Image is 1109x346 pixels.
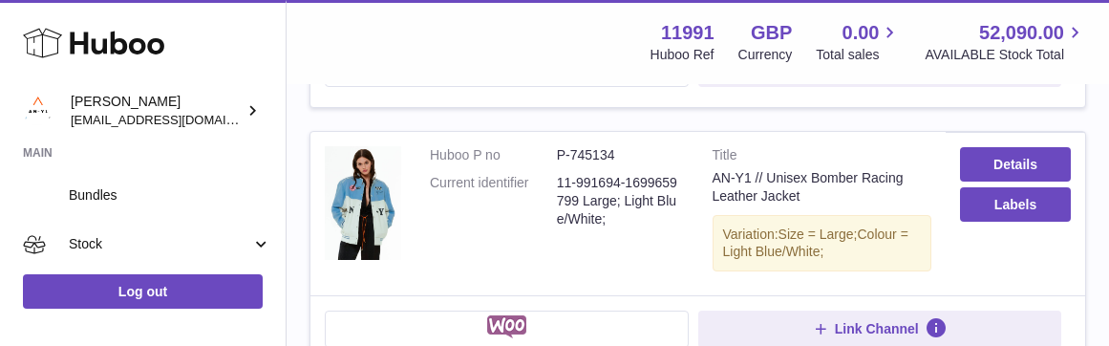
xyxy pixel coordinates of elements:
[751,20,792,46] strong: GBP
[69,235,251,253] span: Stock
[713,169,932,205] div: AN-Y1 // Unisex Bomber Racing Leather Jacket
[925,46,1086,64] span: AVAILABLE Stock Total
[650,46,714,64] div: Huboo Ref
[661,20,714,46] strong: 11991
[738,46,793,64] div: Currency
[23,97,52,125] img: info@an-y1.com
[557,146,684,164] dd: P-745134
[71,93,243,129] div: [PERSON_NAME]
[960,147,1071,182] a: Details
[842,20,880,46] span: 0.00
[816,20,901,64] a: 0.00 Total sales
[69,186,271,205] span: Bundles
[778,227,858,242] span: Size = Large;
[71,112,281,127] span: [EMAIL_ADDRESS][DOMAIN_NAME]
[487,315,526,338] img: woocommerce-small.png
[979,20,1064,46] span: 52,090.00
[557,174,684,228] dd: 11-991694-1699659799 Large; Light Blue/White;
[713,146,932,169] strong: Title
[723,227,908,260] span: Colour = Light Blue/White;
[925,20,1086,64] a: 52,090.00 AVAILABLE Stock Total
[430,146,557,164] dt: Huboo P no
[960,187,1071,222] button: Labels
[835,320,919,337] span: Link Channel
[430,174,557,228] dt: Current identifier
[325,146,401,261] img: AN-Y1 // Unisex Bomber Racing Leather Jacket
[23,274,263,309] a: Log out
[816,46,901,64] span: Total sales
[713,215,932,272] div: Variation:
